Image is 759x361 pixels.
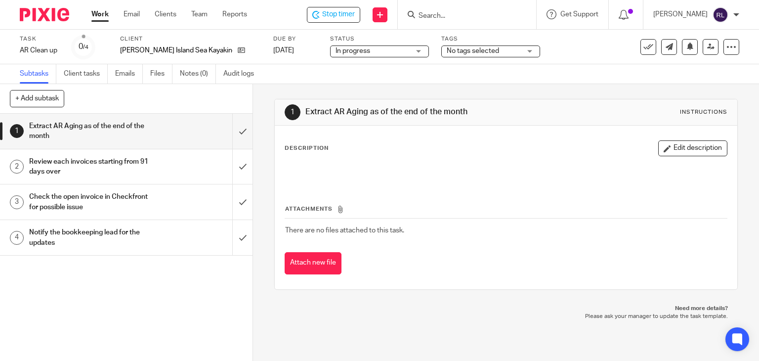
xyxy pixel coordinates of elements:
[180,64,216,84] a: Notes (0)
[10,90,64,107] button: + Add subtask
[285,227,404,234] span: There are no files attached to this task.
[10,231,24,245] div: 4
[79,41,88,52] div: 0
[658,140,727,156] button: Edit description
[285,252,341,274] button: Attach new file
[441,35,540,43] label: Tags
[680,108,727,116] div: Instructions
[322,9,355,20] span: Stop timer
[29,189,158,215] h1: Check the open invoice in Checkfront for possible issue
[653,9,708,19] p: [PERSON_NAME]
[273,35,318,43] label: Due by
[713,7,728,23] img: svg%3E
[29,119,158,144] h1: Extract AR Aging as of the end of the month
[20,35,59,43] label: Task
[155,9,176,19] a: Clients
[223,64,261,84] a: Audit logs
[560,11,598,18] span: Get Support
[91,9,109,19] a: Work
[20,8,69,21] img: Pixie
[285,144,329,152] p: Description
[273,47,294,54] span: [DATE]
[336,47,370,54] span: In progress
[222,9,247,19] a: Reports
[191,9,208,19] a: Team
[284,313,728,320] p: Please ask your manager to update the task template.
[64,64,108,84] a: Client tasks
[120,45,233,55] p: [PERSON_NAME] Island Sea Kayaking Inc.
[305,107,527,117] h1: Extract AR Aging as of the end of the month
[10,195,24,209] div: 3
[124,9,140,19] a: Email
[150,64,172,84] a: Files
[284,305,728,313] p: Need more details?
[285,206,333,212] span: Attachments
[120,35,261,43] label: Client
[20,45,59,55] div: AR Clean up
[115,64,143,84] a: Emails
[29,225,158,250] h1: Notify the bookkeeping lead for the updates
[447,47,499,54] span: No tags selected
[20,64,56,84] a: Subtasks
[330,35,429,43] label: Status
[285,104,300,120] div: 1
[29,154,158,180] h1: Review each invoices starting from 91 days over
[307,7,360,23] div: Bowen Island Sea Kayaking Inc. - AR Clean up
[10,160,24,174] div: 2
[10,124,24,138] div: 1
[83,45,88,50] small: /4
[418,12,506,21] input: Search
